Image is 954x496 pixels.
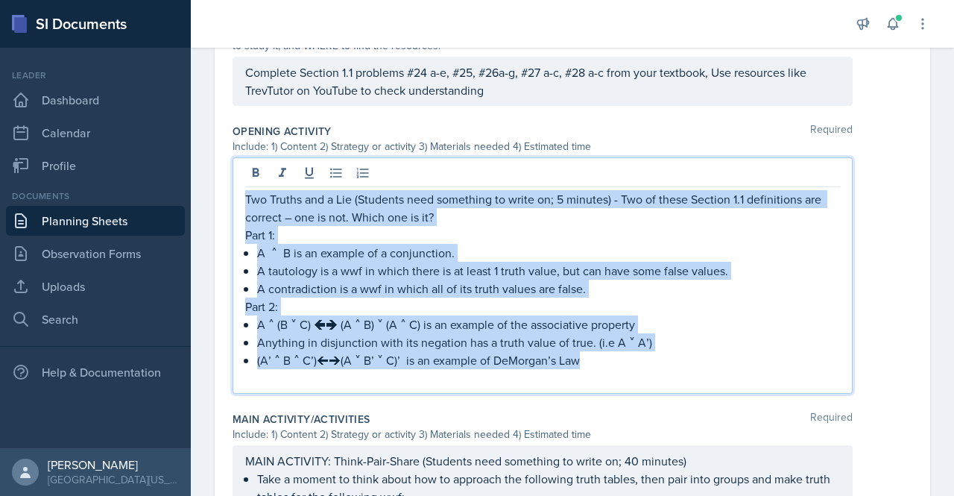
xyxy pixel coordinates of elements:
p: Part 1: [245,226,840,244]
p: Two Truths and a Lie (Students need something to write on; 5 minutes) - Two of these Section 1.1 ... [245,190,840,226]
p: A tautology is a wwf in which there is at least 1 truth value, but can have some false values. [257,262,840,280]
span: Required [810,412,853,427]
p: A ˄ (B ˅ C) 🡸🡺 (A ˄ B) ˅ (A ˄ C) is an example of the associative property [257,316,840,333]
a: Observation Forms [6,239,185,269]
div: Include: 1) Content 2) Strategy or activity 3) Materials needed 4) Estimated time [233,139,853,154]
a: Search [6,304,185,334]
p: Anything in disjunction with its negation has a truth value of true. (i.e A ˅ A’) [257,333,840,351]
p: Complete Section 1.1 problems #24 a-e, #25, #26a-g, #27 a-c, #28 a-c from your textbook, Use reso... [245,63,840,99]
p: A ˄ B is an example of a conjunction. [257,244,840,262]
a: Calendar [6,118,185,148]
div: Documents [6,189,185,203]
div: Include: 1) Content 2) Strategy or activity 3) Materials needed 4) Estimated time [233,427,853,442]
p: A contradiction is a wwf in which all of its truth values are false. [257,280,840,298]
div: Help & Documentation [6,357,185,387]
label: Opening Activity [233,124,332,139]
span: Required [810,124,853,139]
a: Planning Sheets [6,206,185,236]
p: MAIN ACTIVITY: Think-Pair-Share (Students need something to write on; 40 minutes) [245,452,840,470]
p: (A’ ˄ B ˄ C’)🡨🡪(A ˅ B’ ˅ C)’ is an example of DeMorgan’s Law [257,351,840,369]
a: Profile [6,151,185,180]
div: Leader [6,69,185,82]
div: [GEOGRAPHIC_DATA][US_STATE] in [GEOGRAPHIC_DATA] [48,472,179,487]
label: Main Activity/Activities [233,412,370,427]
p: Part 2: [245,298,840,316]
div: [PERSON_NAME] [48,457,179,472]
a: Uploads [6,271,185,301]
a: Dashboard [6,85,185,115]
